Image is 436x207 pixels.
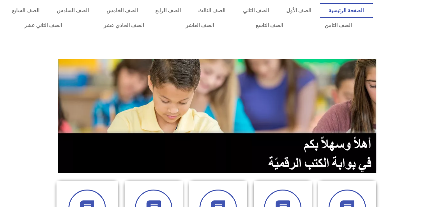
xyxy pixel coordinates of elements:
[320,3,372,18] a: الصفحة الرئيسية
[3,18,83,33] a: الصف الثاني عشر
[304,18,372,33] a: الصف الثامن
[147,3,189,18] a: الصف الرابع
[48,3,97,18] a: الصف السادس
[235,18,304,33] a: الصف التاسع
[98,3,147,18] a: الصف الخامس
[3,3,48,18] a: الصف السابع
[165,18,235,33] a: الصف العاشر
[234,3,278,18] a: الصف الثاني
[83,18,165,33] a: الصف الحادي عشر
[189,3,234,18] a: الصف الثالث
[278,3,320,18] a: الصف الأول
